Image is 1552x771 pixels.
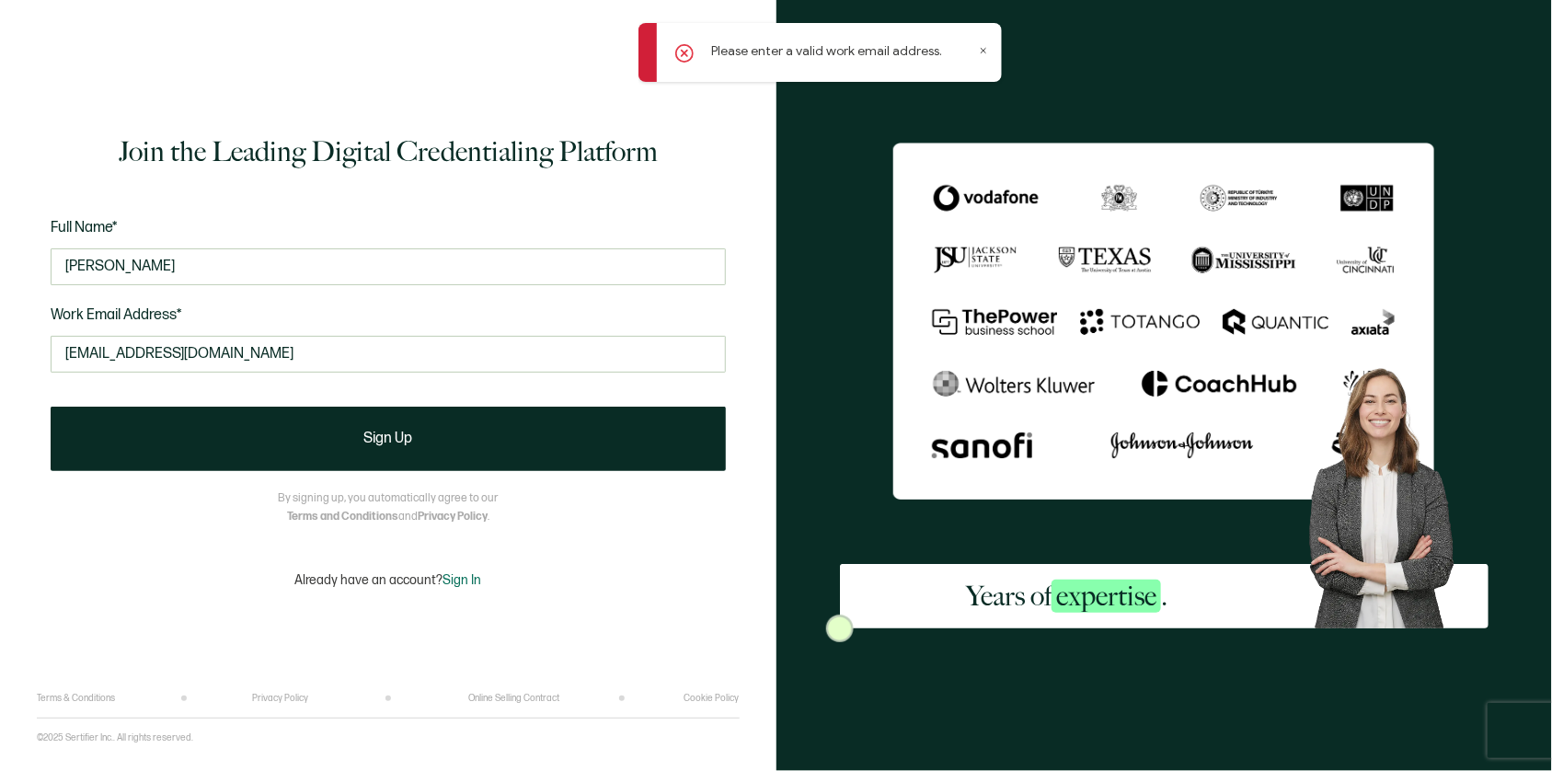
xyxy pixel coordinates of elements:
p: Please enter a valid work email address. [712,41,943,61]
img: Sertifier Signup - Years of <span class="strong-h">expertise</span>. Hero [1293,355,1489,628]
a: Terms and Conditions [287,510,398,524]
p: By signing up, you automatically agree to our and . [278,489,498,526]
img: Sertifier Signup - Years of <span class="strong-h">expertise</span>. [893,143,1434,500]
input: Jane Doe [51,248,726,285]
h1: Join the Leading Digital Credentialing Platform [119,133,658,170]
p: ©2025 Sertifier Inc.. All rights reserved. [37,732,193,743]
input: Enter your work email address [51,336,726,373]
span: Sign Up [363,432,412,446]
a: Cookie Policy [684,693,740,704]
img: Sertifier Signup [826,615,854,642]
span: Work Email Address* [51,306,182,324]
a: Privacy Policy [418,510,488,524]
p: Already have an account? [294,572,481,588]
span: Sign In [443,572,481,588]
h2: Years of . [966,578,1167,615]
button: Sign Up [51,407,726,471]
span: expertise [1052,580,1161,613]
span: Full Name* [51,219,118,236]
a: Privacy Policy [253,693,309,704]
a: Terms & Conditions [37,693,115,704]
a: Online Selling Contract [468,693,559,704]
